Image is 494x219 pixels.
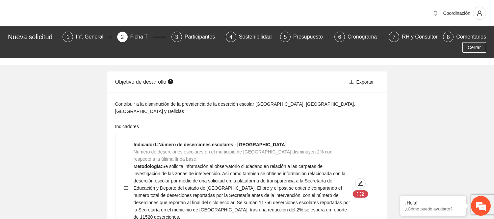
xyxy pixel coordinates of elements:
div: RH y Consultores [402,32,448,42]
span: 1 [66,34,69,40]
span: download [349,80,354,85]
span: user [473,10,486,16]
div: Inf. General [76,32,109,42]
span: Número de deserciones escolares en el municipio de [GEOGRAPHIC_DATA] disminuyen 2% con respecto a... [134,149,332,162]
div: Participantes [185,32,221,42]
div: Presupuesto [293,32,328,42]
span: 8 [447,34,450,40]
span: Coordinación [443,11,471,16]
span: menu [123,186,128,190]
span: 2 [121,34,124,40]
span: message [357,192,361,197]
button: Cerrar [462,42,486,53]
div: 3Participantes [171,32,221,42]
span: Exportar [356,78,374,86]
div: Nueva solicitud [8,32,59,42]
button: downloadExportar [344,77,379,87]
label: Indicadores [115,123,139,130]
div: 7RH y Consultores [389,32,438,42]
span: 6 [338,34,341,40]
div: 1Inf. General [63,32,112,42]
span: 7 [393,34,396,40]
button: bell [430,8,441,18]
div: Comentarios [456,32,486,42]
span: Cerrar [468,44,481,51]
strong: Indicador 1 : Número de deserciones escolares - [GEOGRAPHIC_DATA] [134,142,287,147]
span: question-circle [168,79,173,84]
span: 5 [284,34,287,40]
p: ¿Cómo puedo ayudarte? [405,206,461,211]
div: 2Ficha T [117,32,166,42]
button: edit [355,178,366,189]
strong: Metodología: [134,164,162,169]
div: Contribuir a la disminución de la prevalencia de la deserción escolar [GEOGRAPHIC_DATA], [GEOGRAP... [115,100,379,115]
span: Objetivo de desarrollo [115,79,175,85]
button: message2 [352,190,368,198]
div: Sostenibilidad [239,32,277,42]
span: 4 [229,34,232,40]
span: 3 [175,34,178,40]
div: 5Presupuesto [280,32,329,42]
span: bell [430,11,440,16]
div: 8Comentarios [443,32,486,42]
div: 4Sostenibilidad [226,32,275,42]
div: Ficha T [130,32,153,42]
div: 6Cronograma [334,32,383,42]
button: user [473,7,486,20]
span: edit [355,181,365,186]
div: Cronograma [348,32,382,42]
div: ¡Hola! [405,200,461,205]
